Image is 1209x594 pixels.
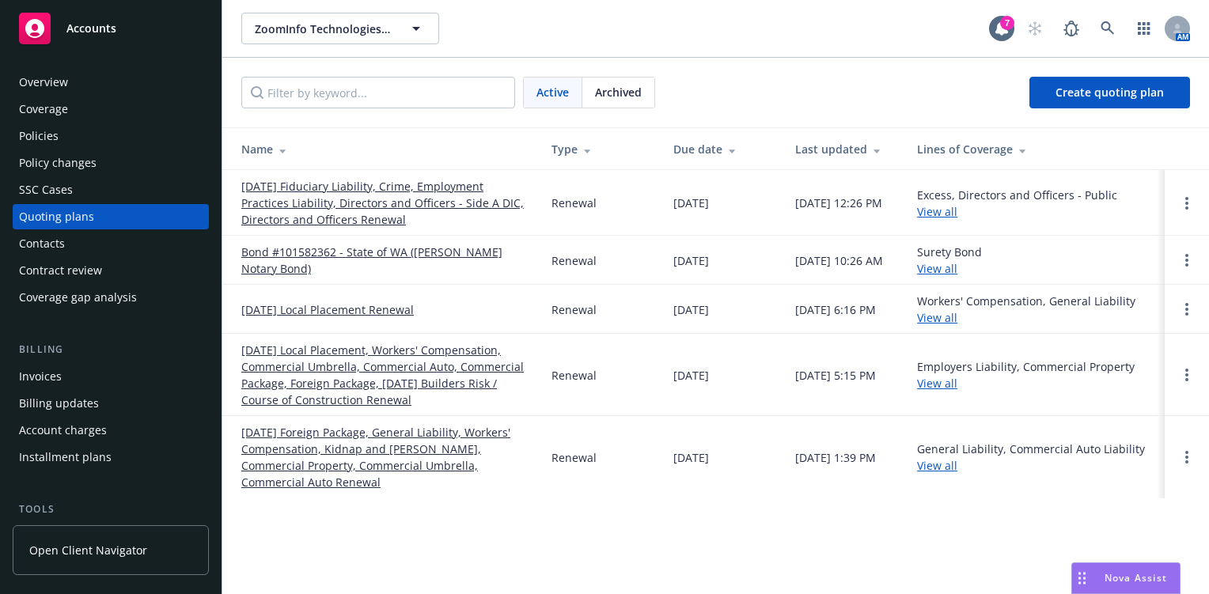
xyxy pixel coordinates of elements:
[1105,571,1167,585] span: Nova Assist
[13,364,209,389] a: Invoices
[19,391,99,416] div: Billing updates
[795,141,892,157] div: Last updated
[1177,448,1196,467] a: Open options
[19,285,137,310] div: Coverage gap analysis
[13,204,209,229] a: Quoting plans
[241,13,439,44] button: ZoomInfo Technologies, Inc.
[1056,13,1087,44] a: Report a Bug
[13,123,209,149] a: Policies
[917,310,957,325] a: View all
[1072,563,1092,593] div: Drag to move
[795,301,876,318] div: [DATE] 6:16 PM
[19,445,112,470] div: Installment plans
[1177,300,1196,319] a: Open options
[13,445,209,470] a: Installment plans
[673,449,709,466] div: [DATE]
[1056,85,1164,100] span: Create quoting plan
[673,301,709,318] div: [DATE]
[795,367,876,384] div: [DATE] 5:15 PM
[19,70,68,95] div: Overview
[917,458,957,473] a: View all
[241,178,526,228] a: [DATE] Fiduciary Liability, Crime, Employment Practices Liability, Directors and Officers - Side ...
[29,542,147,558] span: Open Client Navigator
[241,141,526,157] div: Name
[917,261,957,276] a: View all
[795,449,876,466] div: [DATE] 1:39 PM
[536,84,569,100] span: Active
[19,204,94,229] div: Quoting plans
[19,96,68,122] div: Coverage
[19,177,73,202] div: SSC Cases
[673,252,709,269] div: [DATE]
[917,187,1117,220] div: Excess, Directors and Officers - Public
[241,244,526,277] a: Bond #101582362 - State of WA ([PERSON_NAME] Notary Bond)
[917,293,1135,326] div: Workers' Compensation, General Liability
[19,418,107,443] div: Account charges
[551,252,597,269] div: Renewal
[19,258,102,283] div: Contract review
[19,364,62,389] div: Invoices
[1128,13,1160,44] a: Switch app
[551,141,648,157] div: Type
[241,342,526,408] a: [DATE] Local Placement, Workers' Compensation, Commercial Umbrella, Commercial Auto, Commercial P...
[13,258,209,283] a: Contract review
[13,342,209,358] div: Billing
[241,77,515,108] input: Filter by keyword...
[1177,365,1196,384] a: Open options
[1019,13,1051,44] a: Start snowing
[917,244,982,277] div: Surety Bond
[595,84,642,100] span: Archived
[19,150,97,176] div: Policy changes
[1177,194,1196,213] a: Open options
[1029,77,1190,108] a: Create quoting plan
[551,367,597,384] div: Renewal
[13,6,209,51] a: Accounts
[13,231,209,256] a: Contacts
[13,96,209,122] a: Coverage
[551,301,597,318] div: Renewal
[13,177,209,202] a: SSC Cases
[673,367,709,384] div: [DATE]
[551,449,597,466] div: Renewal
[13,391,209,416] a: Billing updates
[13,418,209,443] a: Account charges
[1000,16,1014,30] div: 7
[241,424,526,490] a: [DATE] Foreign Package, General Liability, Workers' Compensation, Kidnap and [PERSON_NAME], Comme...
[673,141,770,157] div: Due date
[13,70,209,95] a: Overview
[917,441,1145,474] div: General Liability, Commercial Auto Liability
[917,141,1152,157] div: Lines of Coverage
[795,252,883,269] div: [DATE] 10:26 AM
[255,21,392,37] span: ZoomInfo Technologies, Inc.
[66,22,116,35] span: Accounts
[241,301,414,318] a: [DATE] Local Placement Renewal
[795,195,882,211] div: [DATE] 12:26 PM
[19,123,59,149] div: Policies
[19,231,65,256] div: Contacts
[917,204,957,219] a: View all
[673,195,709,211] div: [DATE]
[13,150,209,176] a: Policy changes
[917,376,957,391] a: View all
[13,501,209,517] div: Tools
[1071,562,1181,594] button: Nova Assist
[917,358,1135,392] div: Employers Liability, Commercial Property
[551,195,597,211] div: Renewal
[1092,13,1124,44] a: Search
[13,285,209,310] a: Coverage gap analysis
[1177,251,1196,270] a: Open options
